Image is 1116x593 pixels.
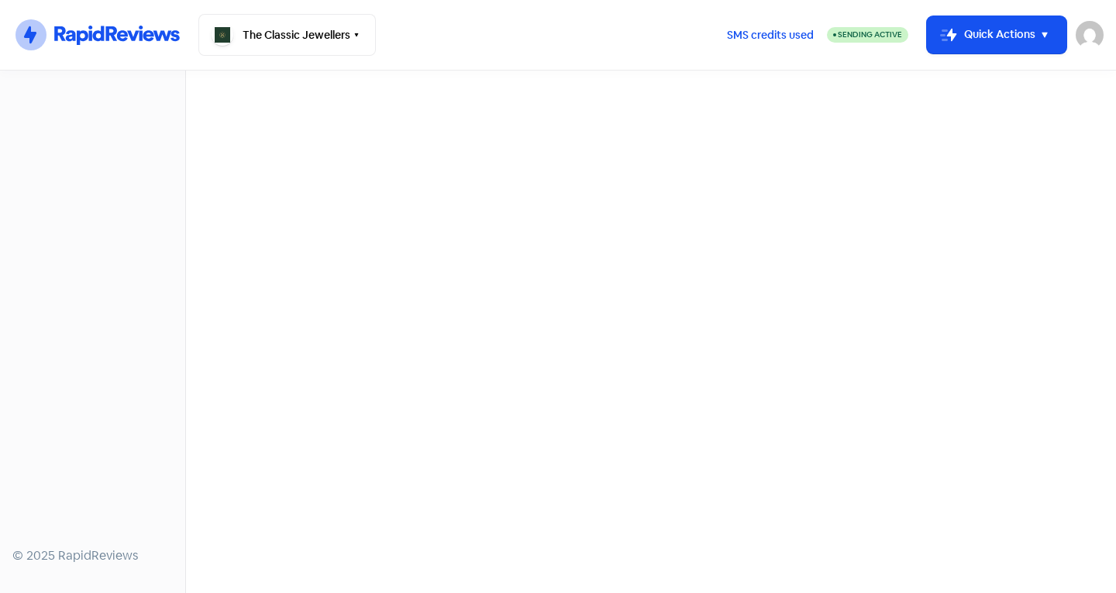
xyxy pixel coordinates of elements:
[827,26,908,44] a: Sending Active
[12,546,173,565] div: © 2025 RapidReviews
[714,26,827,42] a: SMS credits used
[927,16,1066,53] button: Quick Actions
[1076,21,1104,49] img: User
[727,27,814,43] span: SMS credits used
[198,14,376,56] button: The Classic Jewellers
[838,29,902,40] span: Sending Active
